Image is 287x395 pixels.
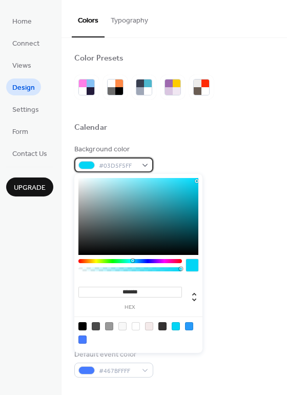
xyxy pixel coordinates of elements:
[12,61,31,71] span: Views
[132,322,140,330] div: rgb(255, 255, 255)
[6,177,53,196] button: Upgrade
[6,78,41,95] a: Design
[6,56,37,73] a: Views
[14,183,46,193] span: Upgrade
[172,322,180,330] div: rgb(3, 213, 245)
[158,322,167,330] div: rgb(52, 49, 49)
[145,322,153,330] div: rgb(244, 234, 234)
[78,322,87,330] div: rgb(0, 0, 0)
[74,53,124,64] div: Color Presets
[92,322,100,330] div: rgb(74, 74, 74)
[6,34,46,51] a: Connect
[78,335,87,344] div: rgb(70, 123, 255)
[74,123,107,133] div: Calendar
[6,101,45,117] a: Settings
[99,161,137,171] span: #03D5F5FF
[118,322,127,330] div: rgb(248, 248, 248)
[12,127,28,137] span: Form
[12,16,32,27] span: Home
[74,349,151,360] div: Default event color
[185,322,193,330] div: rgb(39, 154, 249)
[12,38,39,49] span: Connect
[74,144,151,155] div: Background color
[12,149,47,160] span: Contact Us
[12,105,39,115] span: Settings
[78,305,182,310] label: hex
[12,83,35,93] span: Design
[6,12,38,29] a: Home
[105,322,113,330] div: rgb(153, 153, 153)
[99,366,137,377] span: #467BFFFF
[6,123,34,140] a: Form
[6,145,53,162] a: Contact Us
